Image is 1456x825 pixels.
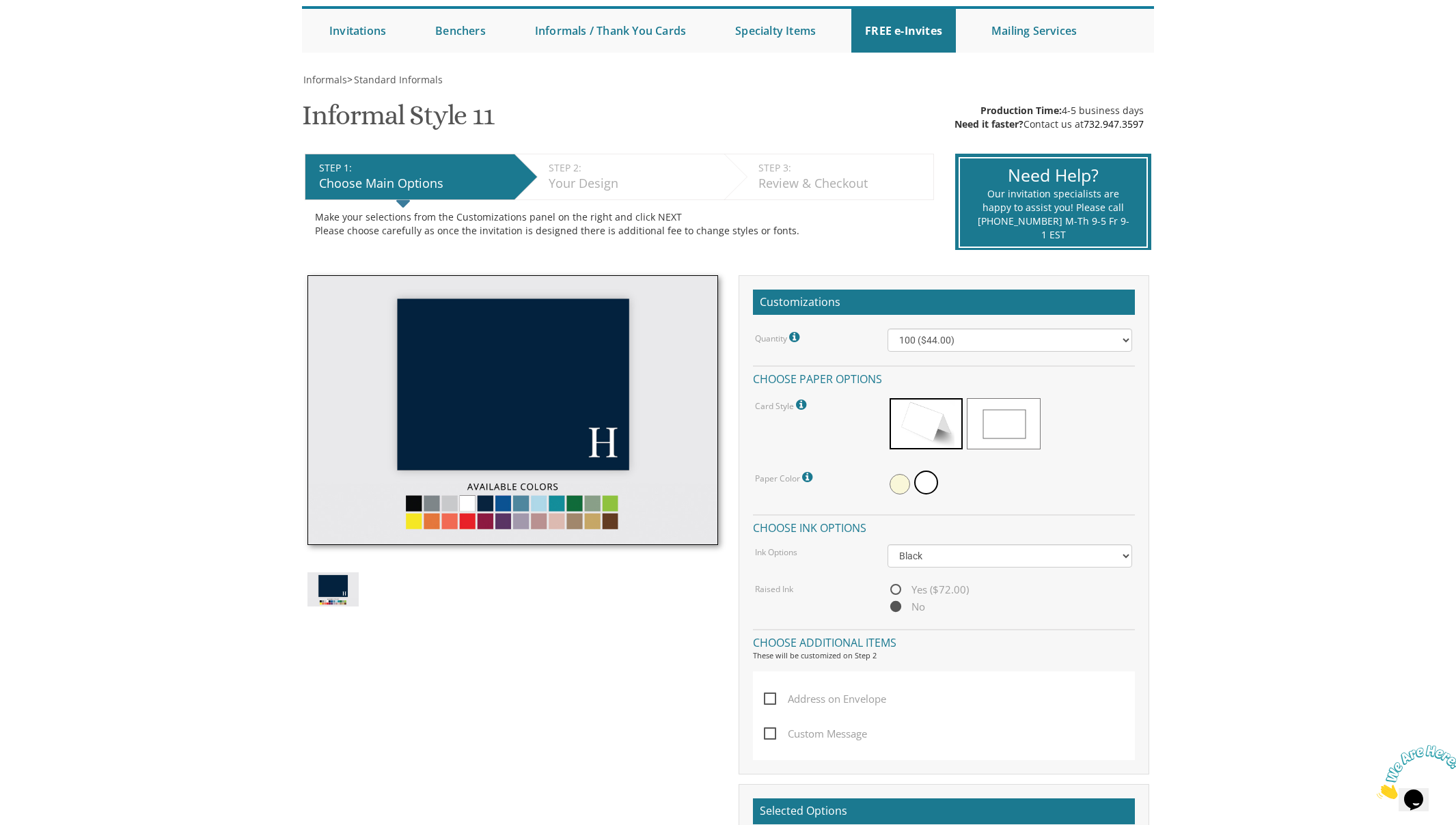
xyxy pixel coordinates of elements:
h4: Choose additional items [753,629,1135,653]
span: Yes ($72.00) [888,581,969,598]
span: Address on Envelope [764,690,886,708]
h1: Informal Style 11 [302,100,494,141]
a: Mailing Services [978,9,1090,53]
label: Paper Color [755,469,816,486]
label: Ink Options [755,546,797,558]
div: STEP 1: [319,161,508,175]
label: Raised Ink [755,583,793,595]
a: Informals / Thank You Cards [521,9,700,53]
h4: Choose paper options [753,365,1135,389]
span: No [888,598,925,615]
div: Review & Checkout [758,175,926,193]
h2: Customizations [753,290,1135,316]
div: Your Design [549,175,717,193]
img: Chat attention grabber [5,5,90,59]
a: Informals [302,73,347,86]
img: style-11.jpg [307,275,718,546]
img: style-11.jpg [307,572,359,606]
div: Make your selections from the Customizations panel on the right and click NEXT Please choose care... [315,210,924,238]
h2: Selected Options [753,798,1135,824]
div: STEP 3: [758,161,926,175]
span: Production Time: [980,104,1062,117]
span: > [347,73,443,86]
a: 732.947.3597 [1084,117,1144,130]
label: Card Style [755,396,810,414]
div: Choose Main Options [319,175,508,193]
span: Need it faster? [954,117,1024,130]
div: Need Help? [977,163,1129,188]
span: Informals [303,73,347,86]
div: 4-5 business days Contact us at [954,104,1144,131]
a: Specialty Items [722,9,829,53]
iframe: chat widget [1371,740,1456,805]
h4: Choose ink options [753,514,1135,538]
label: Quantity [755,328,803,346]
span: Custom Message [764,725,867,742]
a: Benchers [422,9,499,53]
span: Standard Informals [354,73,443,86]
a: Standard Informals [353,73,443,86]
div: Our invitation specialists are happy to assist you! Please call [PHONE_NUMBER] M-Th 9-5 Fr 9-1 EST [977,187,1129,242]
a: Invitations [316,9,400,53]
div: These will be customized on Step 2 [753,650,1135,661]
div: STEP 2: [549,161,717,175]
a: FREE e-Invites [851,9,956,53]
